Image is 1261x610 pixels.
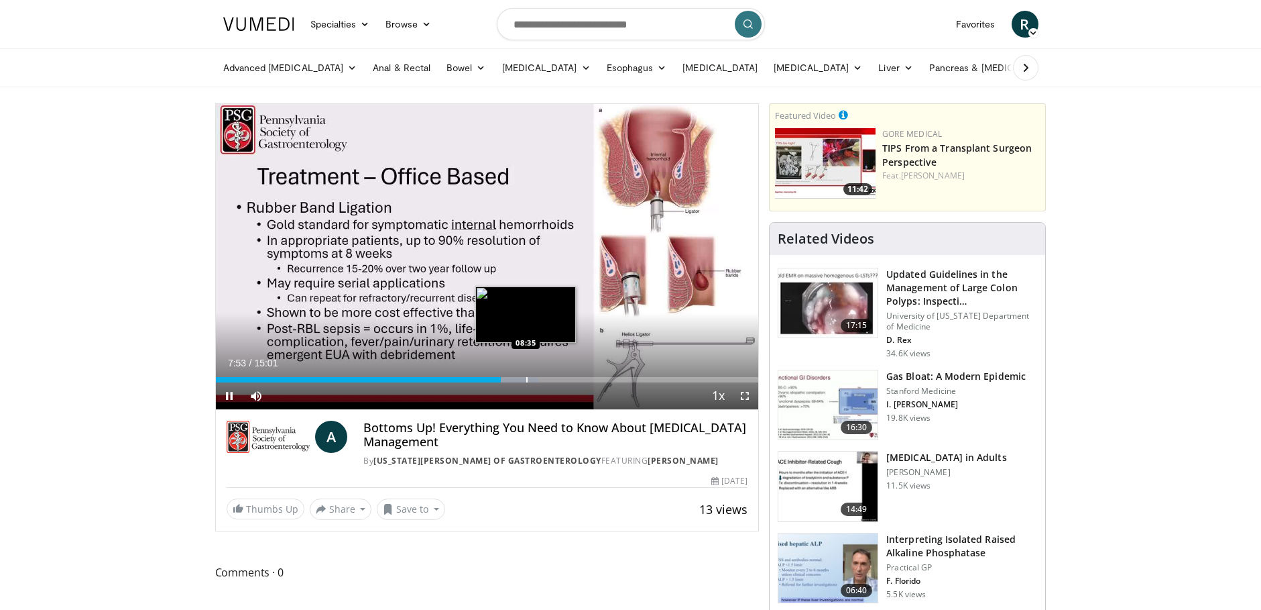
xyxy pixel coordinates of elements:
[841,584,873,597] span: 06:40
[766,54,870,81] a: [MEDICAL_DATA]
[705,383,731,409] button: Playback Rate
[215,564,760,581] span: Comments 0
[886,533,1037,560] h3: Interpreting Isolated Raised Alkaline Phosphatase
[778,268,878,338] img: dfcfcb0d-b871-4e1a-9f0c-9f64970f7dd8.150x105_q85_crop-smart_upscale.jpg
[778,268,1037,359] a: 17:15 Updated Guidelines in the Management of Large Colon Polyps: Inspecti… University of [US_STA...
[365,54,438,81] a: Anal & Rectal
[711,475,747,487] div: [DATE]
[841,503,873,516] span: 14:49
[699,501,747,517] span: 13 views
[1012,11,1038,38] a: R
[886,562,1037,573] p: Practical GP
[886,467,1006,478] p: [PERSON_NAME]
[438,54,493,81] a: Bowel
[886,589,926,600] p: 5.5K views
[886,576,1037,587] p: F. Florido
[775,128,876,199] img: 4003d3dc-4d84-4588-a4af-bb6b84f49ae6.150x105_q85_crop-smart_upscale.jpg
[886,335,1037,346] p: D. Rex
[302,11,378,38] a: Specialties
[243,383,269,409] button: Mute
[886,268,1037,308] h3: Updated Guidelines in the Management of Large Colon Polyps: Inspecti…
[775,128,876,199] a: 11:42
[778,533,878,603] img: 6a4ee52d-0f16-480d-a1b4-8187386ea2ed.150x105_q85_crop-smart_upscale.jpg
[841,421,873,434] span: 16:30
[775,109,836,121] small: Featured Video
[870,54,920,81] a: Liver
[778,451,1037,522] a: 14:49 [MEDICAL_DATA] in Adults [PERSON_NAME] 11.5K views
[778,533,1037,604] a: 06:40 Interpreting Isolated Raised Alkaline Phosphatase Practical GP F. Florido 5.5K views
[254,358,278,368] span: 15:01
[886,399,1026,410] p: I. [PERSON_NAME]
[886,370,1026,383] h3: Gas Bloat: A Modern Epidemic
[377,499,445,520] button: Save to
[778,370,878,440] img: 480ec31d-e3c1-475b-8289-0a0659db689a.150x105_q85_crop-smart_upscale.jpg
[494,54,599,81] a: [MEDICAL_DATA]
[475,287,576,343] img: image.jpeg
[901,170,965,181] a: [PERSON_NAME]
[377,11,439,38] a: Browse
[886,311,1037,332] p: University of [US_STATE] Department of Medicine
[215,54,365,81] a: Advanced [MEDICAL_DATA]
[841,319,873,332] span: 17:15
[674,54,766,81] a: [MEDICAL_DATA]
[921,54,1078,81] a: Pancreas & [MEDICAL_DATA]
[216,377,759,383] div: Progress Bar
[363,455,747,467] div: By FEATURING
[778,370,1037,441] a: 16:30 Gas Bloat: A Modern Epidemic Stanford Medicine I. [PERSON_NAME] 19.8K views
[886,413,930,423] p: 19.8K views
[882,170,1040,182] div: Feat.
[886,386,1026,397] p: Stanford Medicine
[223,17,294,31] img: VuMedi Logo
[310,499,372,520] button: Share
[216,383,243,409] button: Pause
[227,499,304,519] a: Thumbs Up
[843,183,872,195] span: 11:42
[648,455,719,466] a: [PERSON_NAME]
[731,383,758,409] button: Fullscreen
[315,421,347,453] a: A
[216,104,759,410] video-js: Video Player
[882,128,942,140] a: Gore Medical
[886,348,930,359] p: 34.6K views
[778,231,874,247] h4: Related Videos
[948,11,1004,38] a: Favorites
[228,358,246,368] span: 7:53
[778,452,878,521] img: 11950cd4-d248-4755-8b98-ec337be04c84.150x105_q85_crop-smart_upscale.jpg
[363,421,747,450] h4: Bottoms Up! Everything You Need to Know About [MEDICAL_DATA] Management
[886,451,1006,464] h3: [MEDICAL_DATA] in Adults
[249,358,252,368] span: /
[886,480,930,491] p: 11.5K views
[599,54,675,81] a: Esophagus
[497,8,765,40] input: Search topics, interventions
[227,421,310,453] img: Pennsylvania Society of Gastroenterology
[882,142,1032,168] a: TIPS From a Transplant Surgeon Perspective
[373,455,601,466] a: [US_STATE][PERSON_NAME] of Gastroenterology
